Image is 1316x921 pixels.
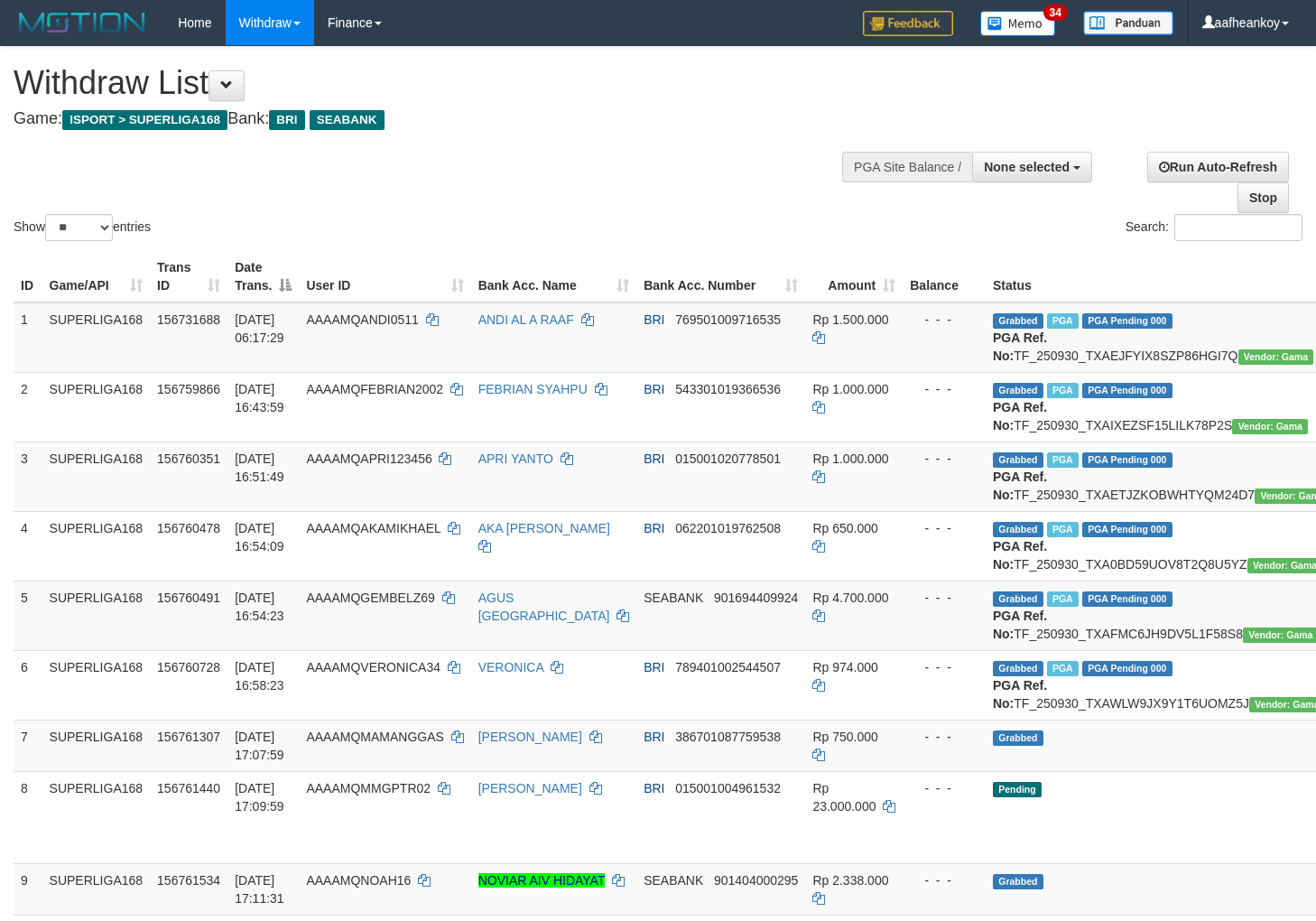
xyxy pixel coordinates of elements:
[14,650,42,720] td: 6
[478,873,606,888] a: NOVIAR AIV HIDAYAT
[910,311,978,329] div: - - -
[14,214,151,241] label: Show entries
[14,9,151,36] img: MOTION_logo.png
[812,451,888,466] span: Rp 1.000.000
[812,660,877,674] span: Rp 974.000
[478,730,582,744] a: [PERSON_NAME]
[1047,452,1079,468] span: Marked by aafheankoy
[235,781,284,814] span: [DATE] 17:09:59
[812,382,888,396] span: Rp 1.000.000
[42,251,151,302] th: Game/API: activate to sort column ascending
[644,730,664,744] span: BRI
[42,372,151,442] td: SUPERLIGA168
[1047,313,1079,329] span: Marked by aafromsomean
[910,779,978,797] div: - - -
[150,251,227,302] th: Trans ID: activate to sort column ascending
[14,442,42,511] td: 3
[478,591,610,623] a: AGUS [GEOGRAPHIC_DATA]
[1147,152,1289,182] a: Run Auto-Refresh
[1082,383,1172,398] span: PGA Pending
[14,302,42,373] td: 1
[306,312,419,327] span: AAAAMQANDI0511
[14,720,42,771] td: 7
[42,302,151,373] td: SUPERLIGA168
[675,521,781,535] span: Copy 062201019762508 to clipboard
[812,591,888,605] span: Rp 4.700.000
[157,591,220,605] span: 156760491
[910,871,978,889] div: - - -
[644,781,664,795] span: BRI
[993,330,1047,363] b: PGA Ref. No:
[644,521,664,535] span: BRI
[227,251,299,302] th: Date Trans.: activate to sort column descending
[993,383,1043,398] span: Grabbed
[644,873,703,888] span: SEABANK
[805,251,903,302] th: Amount: activate to sort column ascending
[1082,313,1172,329] span: PGA Pending
[42,771,151,863] td: SUPERLIGA168
[1174,214,1302,241] input: Search:
[714,873,798,888] span: Copy 901404000295 to clipboard
[1082,522,1172,537] span: PGA Pending
[1047,661,1079,676] span: Marked by aafheankoy
[306,591,434,605] span: AAAAMQGEMBELZ69
[157,873,220,888] span: 156761534
[14,581,42,650] td: 5
[235,591,284,623] span: [DATE] 16:54:23
[993,452,1043,468] span: Grabbed
[980,11,1056,36] img: Button%20Memo.svg
[14,863,42,915] td: 9
[993,522,1043,537] span: Grabbed
[675,730,781,744] span: Copy 386701087759538 to clipboard
[157,382,220,396] span: 156759866
[993,678,1047,711] b: PGA Ref. No:
[675,451,781,466] span: Copy 015001020778501 to clipboard
[910,519,978,537] div: - - -
[903,251,986,302] th: Balance
[42,720,151,771] td: SUPERLIGA168
[235,382,284,414] span: [DATE] 16:43:59
[14,771,42,863] td: 8
[42,863,151,915] td: SUPERLIGA168
[478,781,582,795] a: [PERSON_NAME]
[910,658,978,676] div: - - -
[910,728,978,746] div: - - -
[993,782,1042,797] span: Pending
[993,591,1043,607] span: Grabbed
[157,521,220,535] span: 156760478
[157,781,220,795] span: 156761440
[157,730,220,744] span: 156761307
[14,511,42,581] td: 4
[812,521,877,535] span: Rp 650.000
[235,521,284,554] span: [DATE] 16:54:09
[1047,522,1079,537] span: Marked by aafheankoy
[235,730,284,762] span: [DATE] 17:07:59
[812,730,877,744] span: Rp 750.000
[1238,349,1314,365] span: Vendor URL: https://trx31.1velocity.biz
[14,65,859,101] h1: Withdraw List
[310,110,385,130] span: SEABANK
[235,873,284,906] span: [DATE] 17:11:31
[1232,419,1308,434] span: Vendor URL: https://trx31.1velocity.biz
[157,312,220,327] span: 156731688
[478,451,553,466] a: APRI YANTO
[478,312,574,327] a: ANDI AL A RAAF
[812,312,888,327] span: Rp 1.500.000
[1237,182,1289,213] a: Stop
[62,110,227,130] span: ISPORT > SUPERLIGA168
[306,781,431,795] span: AAAAMQMMGPTR02
[675,781,781,795] span: Copy 015001004961532 to clipboard
[306,382,443,396] span: AAAAMQFEBRIAN2002
[993,539,1047,572] b: PGA Ref. No:
[1082,452,1172,468] span: PGA Pending
[1082,661,1172,676] span: PGA Pending
[42,650,151,720] td: SUPERLIGA168
[993,730,1043,746] span: Grabbed
[993,313,1043,329] span: Grabbed
[14,251,42,302] th: ID
[42,581,151,650] td: SUPERLIGA168
[644,591,703,605] span: SEABANK
[636,251,805,302] th: Bank Acc. Number: activate to sort column ascending
[644,312,664,327] span: BRI
[1047,591,1079,607] span: Marked by aafheankoy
